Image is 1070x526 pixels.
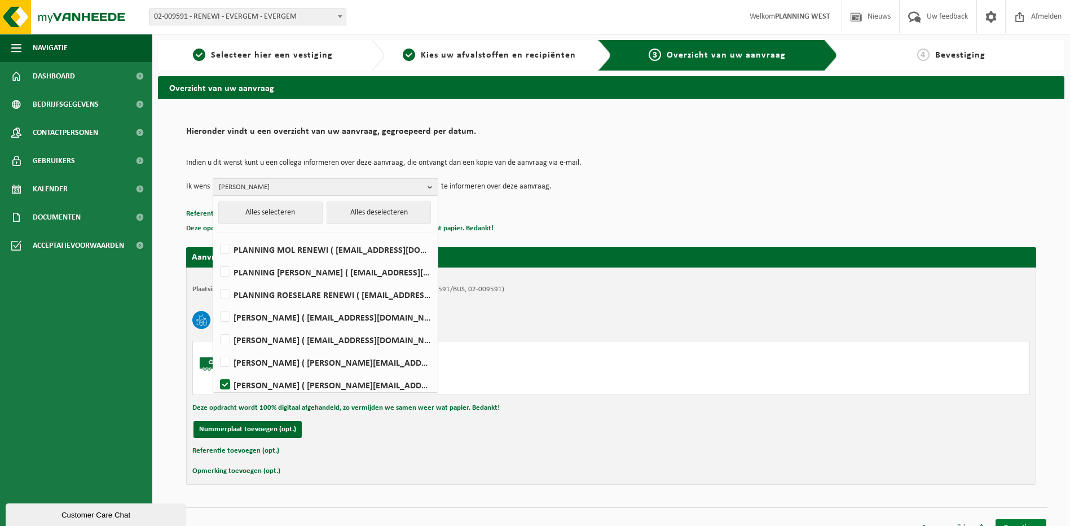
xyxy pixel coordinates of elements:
span: Overzicht van uw aanvraag [667,51,786,60]
span: [PERSON_NAME] [219,179,423,196]
label: PLANNING ROESELARE RENEWI ( [EMAIL_ADDRESS][DOMAIN_NAME] ) [218,286,432,303]
span: Navigatie [33,34,68,62]
label: PLANNING [PERSON_NAME] ( [EMAIL_ADDRESS][PERSON_NAME][DOMAIN_NAME] ) [218,264,432,280]
a: 1Selecteer hier een vestiging [164,49,362,62]
span: 1 [193,49,205,61]
span: 4 [917,49,930,61]
span: Documenten [33,203,81,231]
span: Bevestiging [935,51,985,60]
p: Ik wens [186,178,210,195]
span: Gebruikers [33,147,75,175]
strong: Plaatsingsadres: [192,286,241,293]
p: te informeren over deze aanvraag. [441,178,552,195]
button: Deze opdracht wordt 100% digitaal afgehandeld, zo vermijden we samen weer wat papier. Bedankt! [186,221,494,236]
label: [PERSON_NAME] ( [EMAIL_ADDRESS][DOMAIN_NAME] ) [218,331,432,348]
span: 02-009591 - RENEWI - EVERGEM - EVERGEM [149,9,346,25]
img: BL-SO-LV.png [199,347,232,381]
a: 2Kies uw afvalstoffen en recipiënten [390,49,589,62]
span: Kies uw afvalstoffen en recipiënten [421,51,576,60]
label: PLANNING MOL RENEWI ( [EMAIL_ADDRESS][DOMAIN_NAME] ) [218,241,432,258]
span: 3 [649,49,661,61]
label: [PERSON_NAME] ( [PERSON_NAME][EMAIL_ADDRESS][PERSON_NAME][DOMAIN_NAME] ) [218,376,432,393]
p: Indien u dit wenst kunt u een collega informeren over deze aanvraag, die ontvangt dan een kopie v... [186,159,1036,167]
h2: Hieronder vindt u een overzicht van uw aanvraag, gegroepeerd per datum. [186,127,1036,142]
div: Zelfaanlevering [244,365,657,374]
button: Nummerplaat toevoegen (opt.) [193,421,302,438]
span: Kalender [33,175,68,203]
button: Deze opdracht wordt 100% digitaal afgehandeld, zo vermijden we samen weer wat papier. Bedankt! [192,401,500,415]
label: [PERSON_NAME] ( [PERSON_NAME][EMAIL_ADDRESS][DOMAIN_NAME] ) [218,354,432,371]
span: 2 [403,49,415,61]
span: Dashboard [33,62,75,90]
strong: PLANNING WEST [775,12,830,21]
span: Acceptatievoorwaarden [33,231,124,260]
iframe: chat widget [6,501,188,526]
span: 02-009591 - RENEWI - EVERGEM - EVERGEM [149,8,346,25]
button: [PERSON_NAME] [213,178,438,195]
button: Alles deselecteren [327,201,431,224]
span: Bedrijfsgegevens [33,90,99,119]
button: Referentie toevoegen (opt.) [186,207,273,221]
span: Contactpersonen [33,119,98,147]
button: Opmerking toevoegen (opt.) [192,464,280,479]
h2: Overzicht van uw aanvraag [158,76,1064,98]
span: Selecteer hier een vestiging [211,51,333,60]
strong: Aanvraag voor [DATE] [192,253,276,262]
button: Referentie toevoegen (opt.) [192,444,279,458]
button: Alles selecteren [218,201,323,224]
label: [PERSON_NAME] ( [EMAIL_ADDRESS][DOMAIN_NAME] ) [218,309,432,326]
div: Aantal: 1 [244,380,657,389]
